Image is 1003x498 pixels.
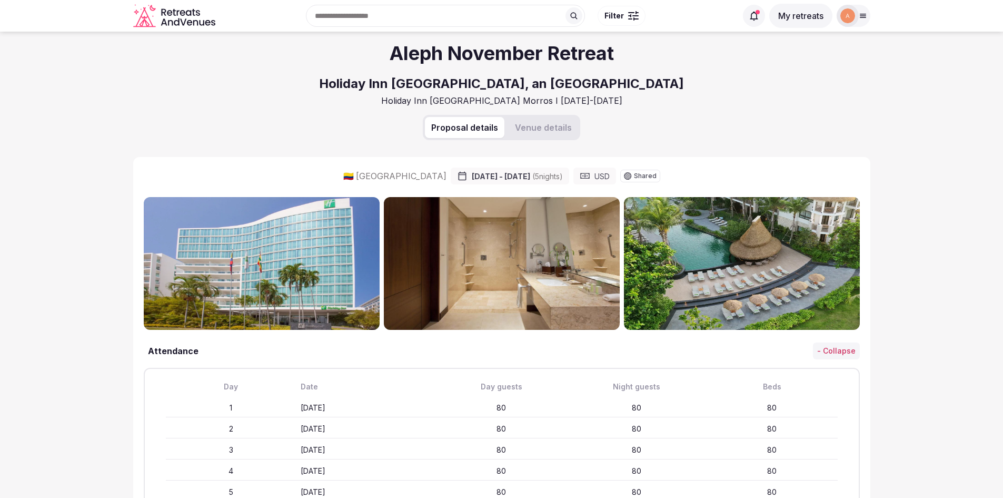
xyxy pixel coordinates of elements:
[813,343,860,359] button: - Collapse
[532,172,563,181] span: ( 5 night s )
[343,171,354,181] span: 🇨🇴
[425,117,504,138] button: Proposal details
[707,382,838,392] div: Beds
[624,197,860,330] img: Gallery photo 3
[390,40,614,66] h1: Aleph November Retreat
[571,487,702,497] div: 80
[571,382,702,392] div: Night guests
[436,487,567,497] div: 80
[571,403,702,413] div: 80
[166,424,297,434] div: 2
[301,487,432,497] div: [DATE]
[598,6,646,26] button: Filter
[571,466,702,476] div: 80
[573,168,616,184] div: USD
[707,487,838,497] div: 80
[301,466,432,476] div: [DATE]
[301,424,432,434] div: [DATE]
[707,466,838,476] div: 80
[571,424,702,434] div: 80
[166,487,297,497] div: 5
[769,4,832,28] button: My retreats
[604,11,624,21] span: Filter
[343,170,354,182] button: 🇨🇴
[166,466,297,476] div: 4
[144,197,380,330] img: Gallery photo 1
[707,403,838,413] div: 80
[436,424,567,434] div: 80
[166,403,297,413] div: 1
[472,171,563,182] span: [DATE] - [DATE]
[707,424,838,434] div: 80
[301,445,432,455] div: [DATE]
[133,4,217,28] a: Visit the homepage
[144,345,198,357] h3: Attendance
[319,75,684,93] h2: Holiday Inn [GEOGRAPHIC_DATA], an [GEOGRAPHIC_DATA]
[509,117,578,138] button: Venue details
[166,445,297,455] div: 3
[133,4,217,28] svg: Retreats and Venues company logo
[571,445,702,455] div: 80
[166,382,297,392] div: Day
[769,11,832,21] a: My retreats
[301,382,432,392] div: Date
[436,466,567,476] div: 80
[381,95,622,106] h3: Holiday Inn [GEOGRAPHIC_DATA] Morros I [DATE]-[DATE]
[436,445,567,455] div: 80
[384,197,620,330] img: Gallery photo 2
[436,382,567,392] div: Day guests
[707,445,838,455] div: 80
[436,403,567,413] div: 80
[301,403,432,413] div: [DATE]
[634,173,657,179] span: Shared
[840,8,855,23] img: augusto
[356,170,446,182] span: [GEOGRAPHIC_DATA]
